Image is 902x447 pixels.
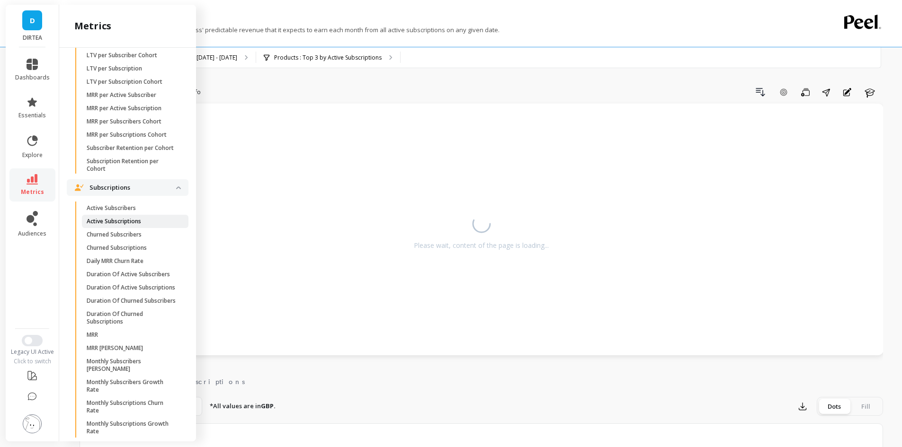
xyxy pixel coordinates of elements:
[23,414,42,433] img: profile picture
[87,105,161,112] p: MRR per Active Subscription
[80,369,883,391] nav: Tabs
[176,186,181,189] img: down caret icon
[89,183,176,193] p: Subscriptions
[87,118,161,125] p: MRR per Subscribers Cohort
[87,65,142,72] p: LTV per Subscription
[22,335,43,346] button: Switch to New UI
[414,241,549,250] div: Please wait, content of the page is loading...
[210,402,276,411] p: *All values are in
[87,284,175,291] p: Duration Of Active Subscriptions
[261,402,276,410] strong: GBP.
[6,358,59,365] div: Click to switch
[87,297,176,305] p: Duration Of Churned Subscribers
[170,377,245,386] span: Subscriptions
[74,184,84,191] img: navigation item icon
[274,54,382,61] p: Products : Top 3 by Active Subscriptions
[87,271,170,278] p: Duration Of Active Subscribers
[18,112,46,119] span: essentials
[87,218,141,225] p: Active Subscriptions
[87,52,157,59] p: LTV per Subscriber Cohort
[87,257,143,265] p: Daily MRR Churn Rate
[87,231,142,238] p: Churned Subscribers
[850,399,881,414] div: Fill
[87,331,98,339] p: MRR
[87,344,143,352] p: MRR [PERSON_NAME]
[87,158,177,173] p: Subscription Retention per Cohort
[87,420,177,435] p: Monthly Subscriptions Growth Rate
[21,188,44,196] span: metrics
[22,151,43,159] span: explore
[15,74,50,81] span: dashboards
[87,91,156,99] p: MRR per Active Subscriber
[87,204,136,212] p: Active Subscribers
[87,244,147,252] p: Churned Subscriptions
[87,144,174,152] p: Subscriber Retention per Cohort
[87,358,177,373] p: Monthly Subscribers [PERSON_NAME]
[30,15,35,26] span: D
[18,230,46,237] span: audiences
[87,310,177,325] p: Duration Of Churned Subscriptions
[87,131,167,139] p: MRR per Subscriptions Cohort
[87,378,177,394] p: Monthly Subscribers Growth Rate
[80,26,500,34] p: A normalized measure of a business' predictable revenue that it expects to earn each month from a...
[74,19,111,33] h2: metrics
[6,348,59,356] div: Legacy UI Active
[819,399,850,414] div: Dots
[87,78,162,86] p: LTV per Subscription Cohort
[15,34,50,42] p: DIRTEA
[87,399,177,414] p: Monthly Subscriptions Churn Rate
